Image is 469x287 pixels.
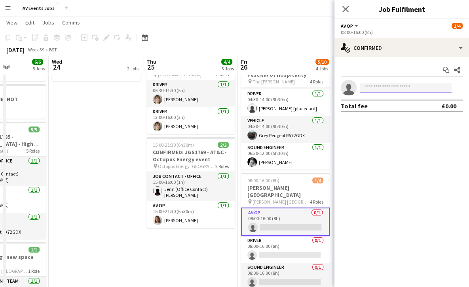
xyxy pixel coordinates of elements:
[241,116,330,143] app-card-role: Vehicle1/104:30-14:00 (9h30m)Grey Peugeot RA72GDX
[32,66,45,72] div: 5 Jobs
[6,19,17,26] span: View
[146,53,235,134] app-job-card: 06:30-16:00 (9h30m)2/2Reading Business Expo [GEOGRAPHIC_DATA]2 RolesDriver1/106:30-11:30 (5h)[PER...
[158,163,215,169] span: Octopus Energy [GEOGRAPHIC_DATA]
[127,66,139,72] div: 2 Jobs
[310,79,323,85] span: 4 Roles
[334,38,469,57] div: Confirmed
[39,17,57,28] a: Jobs
[221,59,232,65] span: 4/4
[241,89,330,116] app-card-role: Driver1/104:30-14:00 (9h30m)[PERSON_NAME] [placecard]
[247,177,279,183] span: 08:00-16:00 (8h)
[341,23,353,29] span: AV Op
[341,29,463,35] div: 08:00-16:00 (8h)
[253,79,295,85] span: The [PERSON_NAME]
[42,19,54,26] span: Jobs
[241,208,330,236] app-card-role: AV Op0/108:00-16:00 (8h)
[215,163,229,169] span: 2 Roles
[312,177,323,183] span: 1/4
[145,62,156,72] span: 25
[146,107,235,134] app-card-role: Driver1/113:00-16:00 (3h)[PERSON_NAME]
[49,47,57,53] div: BST
[146,201,235,228] app-card-role: AV Op1/115:00-21:30 (6h30m)[PERSON_NAME]
[241,58,247,65] span: Fri
[215,72,229,77] span: 2 Roles
[341,102,368,110] div: Total fee
[241,236,330,263] app-card-role: Driver0/108:00-16:00 (8h)
[28,247,40,253] span: 1/1
[146,137,235,228] app-job-card: 15:00-21:30 (6h30m)2/2CONFIRMED: JGS1769 - AT&C - Octopus Energy event Octopus Energy [GEOGRAPHIC...
[158,72,201,77] span: [GEOGRAPHIC_DATA]
[452,23,463,29] span: 1/4
[146,58,156,65] span: Thu
[241,143,330,170] app-card-role: Sound Engineer1/106:30-12:00 (5h30m)[PERSON_NAME]
[32,59,43,65] span: 6/6
[341,23,359,29] button: AV Op
[218,142,229,148] span: 2/2
[26,47,46,53] span: Week 39
[442,102,456,110] div: £0.00
[26,148,40,154] span: 5 Roles
[146,172,235,201] app-card-role: Job contact - Office1/115:00-16:00 (1h)Jenn (Office Contact) [PERSON_NAME]
[222,66,234,72] div: 3 Jobs
[62,19,80,26] span: Comms
[146,149,235,163] h3: CONFIRMED: JGS1769 - AT&C - Octopus Energy event
[28,127,40,132] span: 5/5
[241,184,330,198] h3: [PERSON_NAME] [GEOGRAPHIC_DATA]
[334,4,469,14] h3: Job Fulfilment
[3,17,21,28] a: View
[52,58,62,65] span: Wed
[28,268,40,274] span: 1 Role
[153,142,194,148] span: 15:00-21:30 (6h30m)
[146,80,235,107] app-card-role: Driver1/106:30-11:30 (5h)[PERSON_NAME]
[253,199,310,205] span: [PERSON_NAME] [GEOGRAPHIC_DATA]
[22,17,38,28] a: Edit
[315,59,329,65] span: 5/10
[310,199,323,205] span: 4 Roles
[59,17,83,28] a: Comms
[6,46,25,54] div: [DATE]
[25,19,34,26] span: Edit
[16,0,61,16] button: AV Events Jobs
[51,62,62,72] span: 24
[240,62,247,72] span: 26
[241,53,330,170] app-job-card: 04:30-14:00 (9h30m)4/4CONFIRMED: JGS1757 - AT&C - Festival of Hospitality The [PERSON_NAME]4 Role...
[316,66,328,72] div: 4 Jobs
